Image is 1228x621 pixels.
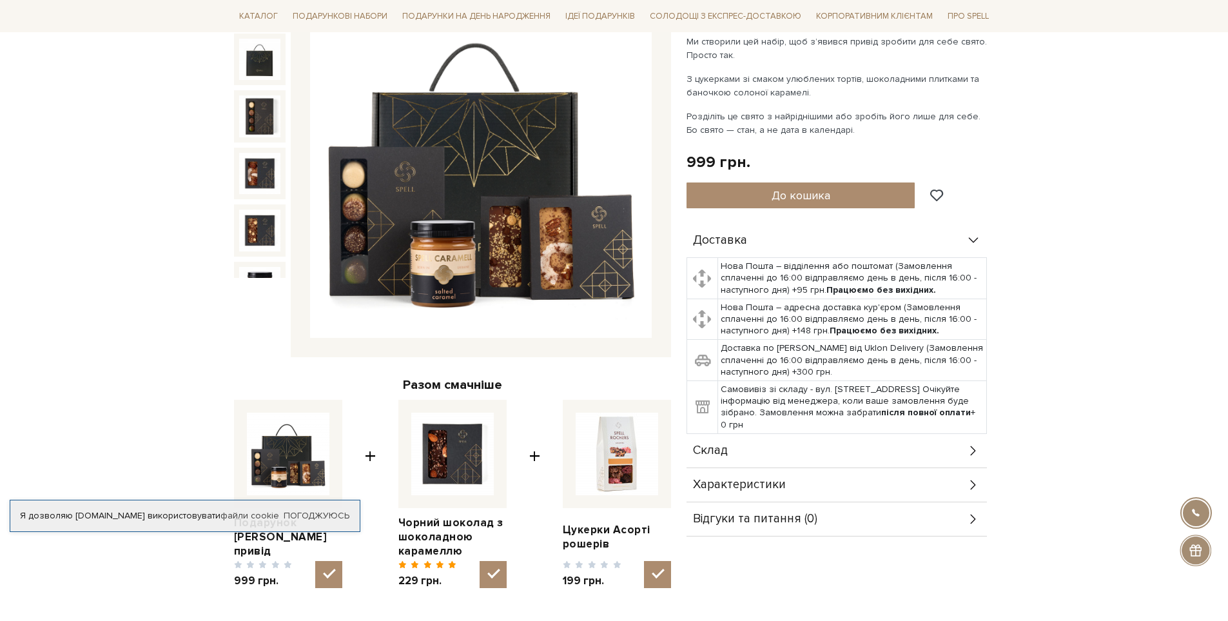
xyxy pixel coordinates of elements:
img: Подарунок Солодкий привід [239,153,280,194]
span: Характеристики [693,479,786,491]
a: файли cookie [220,510,279,521]
span: 199 грн. [563,574,621,588]
a: Корпоративним клієнтам [811,6,938,26]
span: + [529,400,540,589]
button: До кошика [687,182,915,208]
a: Каталог [234,6,283,26]
a: Подарункові набори [288,6,393,26]
a: Погоджуюсь [284,510,349,522]
span: 229 грн. [398,574,457,588]
img: Подарунок Солодкий привід [239,267,280,308]
p: Розділіть це свято з найріднішими або зробіть його лише для себе. Бо свято — стан, а не дата в ка... [687,110,989,137]
span: Відгуки та питання (0) [693,513,817,525]
div: Разом смачніше [234,377,671,393]
td: Самовивіз зі складу - вул. [STREET_ADDRESS] Очікуйте інформацію від менеджера, коли ваше замовлен... [718,381,987,434]
td: Доставка по [PERSON_NAME] від Uklon Delivery (Замовлення сплаченні до 16:00 відправляємо день в д... [718,340,987,381]
b: Працюємо без вихідних. [830,325,939,336]
td: Нова Пошта – відділення або поштомат (Замовлення сплаченні до 16:00 відправляємо день в день, піс... [718,258,987,299]
a: Солодощі з експрес-доставкою [645,5,806,27]
span: Доставка [693,235,747,246]
img: Подарунок Солодкий привід [239,39,280,80]
a: Цукерки Асорті рошерів [563,523,671,551]
span: 999 грн. [234,574,293,588]
img: Подарунок Солодкий привід [247,413,329,495]
p: Ми створили цей набір, щоб зʼявився привід зробити для себе свято. Просто так. [687,35,989,62]
a: Подарунок [PERSON_NAME] привід [234,516,342,558]
b: Працюємо без вихідних. [826,284,936,295]
div: 999 грн. [687,152,750,172]
a: Ідеї подарунків [560,6,640,26]
span: + [365,400,376,589]
img: Цукерки Асорті рошерів [576,413,658,495]
img: Подарунок Солодкий привід [239,95,280,137]
span: До кошика [772,188,830,202]
img: Чорний шоколад з шоколадною карамеллю [411,413,494,495]
a: Чорний шоколад з шоколадною карамеллю [398,516,507,558]
b: після повної оплати [881,407,971,418]
span: Склад [693,445,728,457]
p: З цукерками зі смаком улюблених тортів, шоколадними плитками та баночкою солоної карамелі. [687,72,989,99]
td: Нова Пошта – адресна доставка кур'єром (Замовлення сплаченні до 16:00 відправляємо день в день, п... [718,299,987,340]
div: Я дозволяю [DOMAIN_NAME] використовувати [10,510,360,522]
a: Подарунки на День народження [397,6,556,26]
a: Про Spell [942,6,994,26]
img: Подарунок Солодкий привід [239,210,280,251]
